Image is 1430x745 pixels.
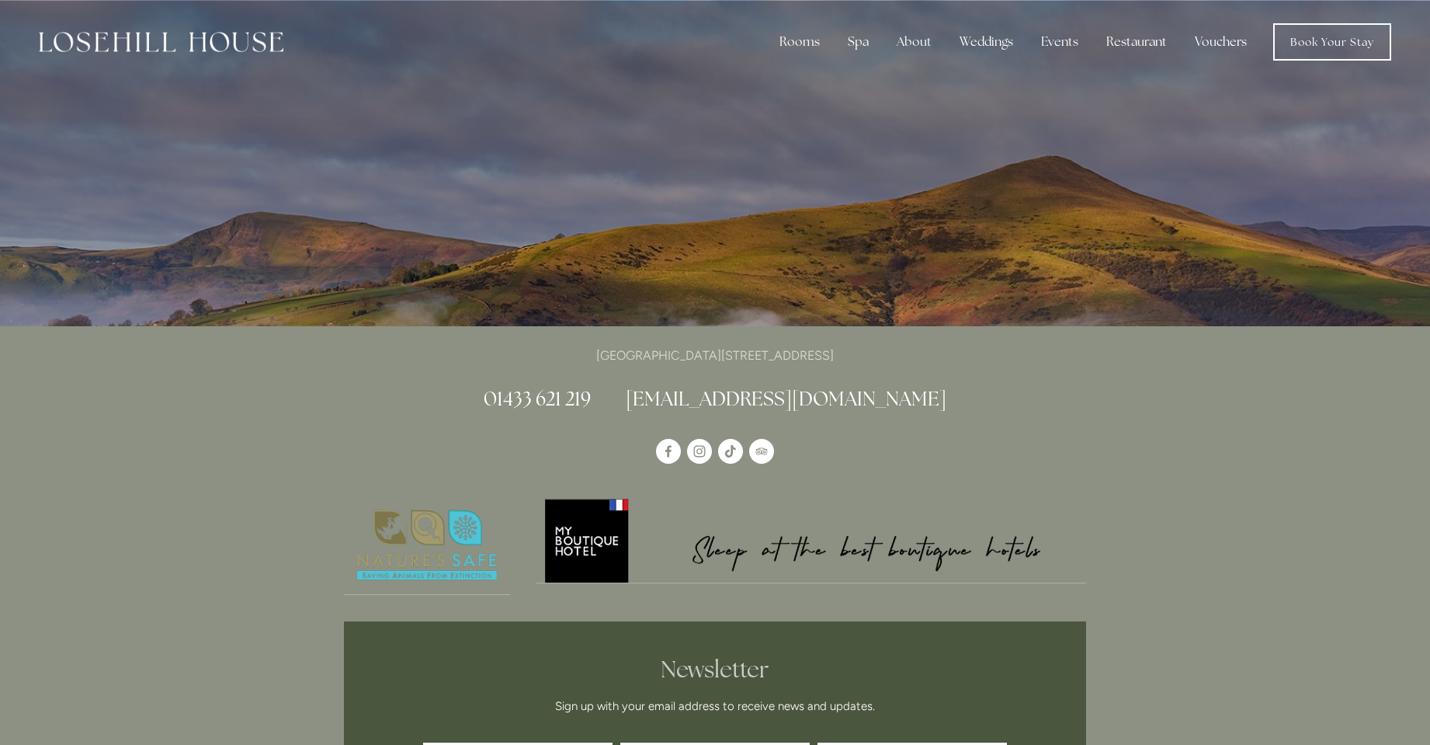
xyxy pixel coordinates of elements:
[344,496,510,594] img: Nature's Safe - Logo
[344,345,1086,366] p: [GEOGRAPHIC_DATA][STREET_ADDRESS]
[749,439,774,464] a: TripAdvisor
[656,439,681,464] a: Losehill House Hotel & Spa
[947,26,1026,57] div: Weddings
[39,32,283,52] img: Losehill House
[626,386,946,411] a: [EMAIL_ADDRESS][DOMAIN_NAME]
[767,26,832,57] div: Rooms
[1273,23,1391,61] a: Book Your Stay
[1182,26,1259,57] a: Vouchers
[429,656,1001,684] h2: Newsletter
[687,439,712,464] a: Instagram
[344,496,510,595] a: Nature's Safe - Logo
[429,697,1001,715] p: Sign up with your email address to receive news and updates.
[884,26,944,57] div: About
[536,496,1087,583] img: My Boutique Hotel - Logo
[484,386,591,411] a: 01433 621 219
[718,439,743,464] a: TikTok
[536,496,1087,583] a: My Boutique Hotel - Logo
[1094,26,1179,57] div: Restaurant
[835,26,881,57] div: Spa
[1029,26,1091,57] div: Events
